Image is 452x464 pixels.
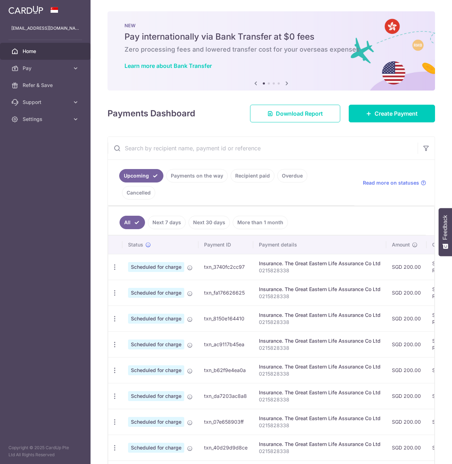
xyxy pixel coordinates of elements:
img: CardUp [8,6,43,14]
a: Download Report [250,105,340,122]
a: Recipient paid [231,169,274,182]
h5: Pay internationally via Bank Transfer at $0 fees [124,31,418,42]
p: 0215828338 [259,293,381,300]
div: Insurance. The Great Eastern Life Assurance Co Ltd [259,312,381,319]
input: Search by recipient name, payment id or reference [108,137,418,159]
p: 0215828338 [259,319,381,326]
td: SGD 200.00 [386,280,427,306]
span: Scheduled for charge [128,391,184,401]
td: SGD 200.00 [386,306,427,331]
span: Refer & Save [23,82,69,89]
td: SGD 200.00 [386,435,427,460]
span: Create Payment [375,109,418,118]
div: Insurance. The Great Eastern Life Assurance Co Ltd [259,260,381,267]
th: Payment details [253,236,386,254]
a: Learn more about Bank Transfer [124,62,212,69]
h6: Zero processing fees and lowered transfer cost for your overseas expenses [124,45,418,54]
p: 0215828338 [259,448,381,455]
p: 0215828338 [259,267,381,274]
span: Settings [23,116,69,123]
span: Pay [23,65,69,72]
p: 0215828338 [259,396,381,403]
td: txn_07e658903ff [198,409,253,435]
td: SGD 200.00 [386,357,427,383]
a: Next 7 days [148,216,186,229]
td: txn_ac9117b45ea [198,331,253,357]
div: Insurance. The Great Eastern Life Assurance Co Ltd [259,389,381,396]
div: Insurance. The Great Eastern Life Assurance Co Ltd [259,415,381,422]
span: Scheduled for charge [128,262,184,272]
td: SGD 200.00 [386,254,427,280]
td: txn_8150e164410 [198,306,253,331]
span: Scheduled for charge [128,417,184,427]
span: Download Report [276,109,323,118]
td: txn_fa176626625 [198,280,253,306]
td: txn_3740fc2cc97 [198,254,253,280]
a: All [120,216,145,229]
span: Feedback [442,215,448,240]
td: SGD 200.00 [386,331,427,357]
span: Scheduled for charge [128,365,184,375]
h4: Payments Dashboard [108,107,195,120]
button: Feedback - Show survey [439,208,452,256]
span: Scheduled for charge [128,443,184,453]
th: Payment ID [198,236,253,254]
a: Cancelled [122,186,155,199]
span: Read more on statuses [363,179,419,186]
span: Support [23,99,69,106]
a: Payments on the way [166,169,228,182]
td: SGD 200.00 [386,409,427,435]
a: Read more on statuses [363,179,426,186]
p: [EMAIL_ADDRESS][DOMAIN_NAME] [11,25,79,32]
div: Insurance. The Great Eastern Life Assurance Co Ltd [259,337,381,344]
a: Next 30 days [189,216,230,229]
span: Home [23,48,69,55]
td: SGD 200.00 [386,383,427,409]
p: NEW [124,23,418,28]
div: Insurance. The Great Eastern Life Assurance Co Ltd [259,441,381,448]
img: Bank transfer banner [108,11,435,91]
td: txn_da7203ac8a8 [198,383,253,409]
a: More than 1 month [233,216,288,229]
span: Scheduled for charge [128,288,184,298]
p: 0215828338 [259,344,381,352]
span: Scheduled for charge [128,340,184,349]
span: Scheduled for charge [128,314,184,324]
span: Status [128,241,143,248]
div: Insurance. The Great Eastern Life Assurance Co Ltd [259,363,381,370]
div: Insurance. The Great Eastern Life Assurance Co Ltd [259,286,381,293]
a: Create Payment [349,105,435,122]
a: Overdue [277,169,307,182]
p: 0215828338 [259,422,381,429]
td: txn_40d29d9d8ce [198,435,253,460]
span: Amount [392,241,410,248]
p: 0215828338 [259,370,381,377]
td: txn_b62f9e4ea0a [198,357,253,383]
a: Upcoming [119,169,163,182]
